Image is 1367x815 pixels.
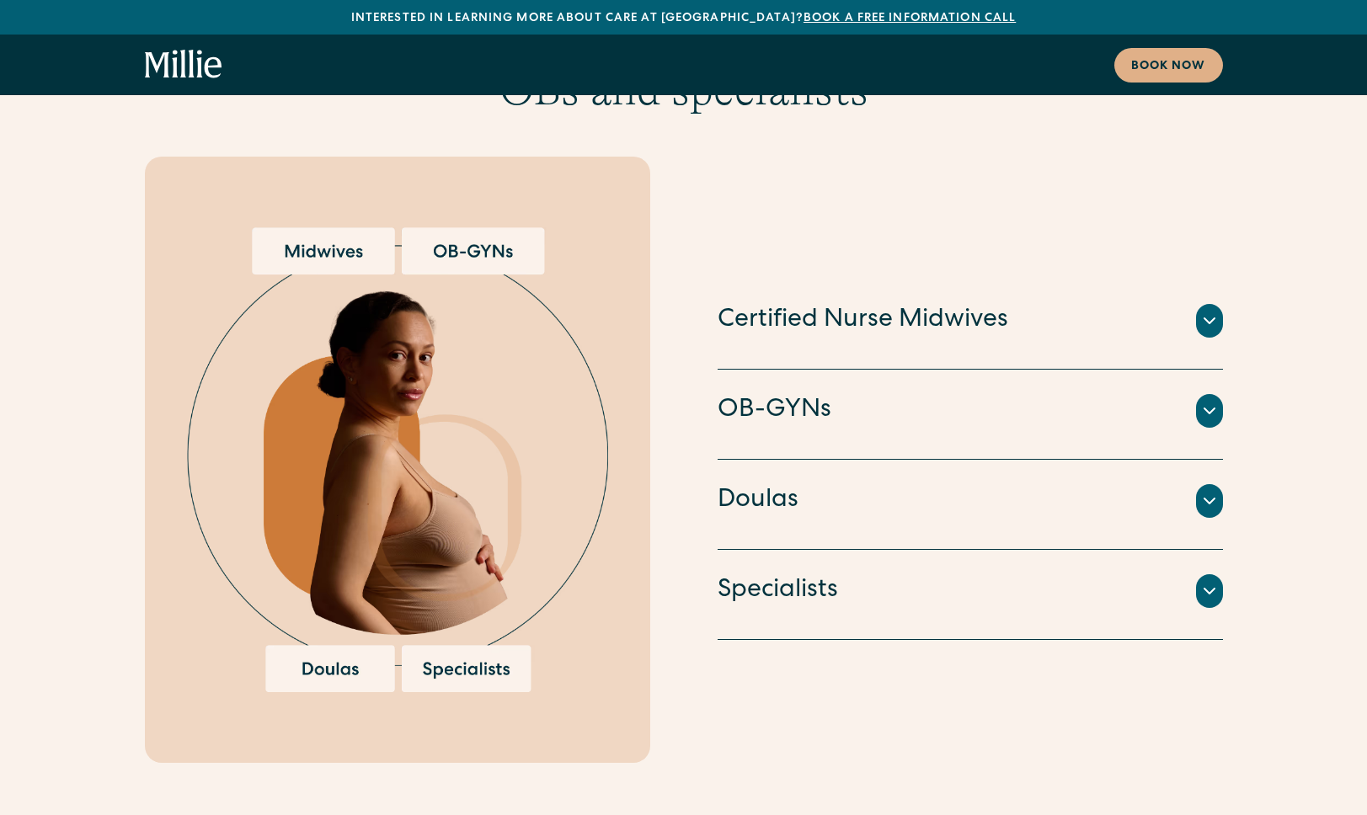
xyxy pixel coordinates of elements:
[1114,48,1223,83] a: Book now
[187,227,608,692] img: Pregnant woman surrounded by options for maternity care providers, including midwives, OB-GYNs, d...
[145,50,222,80] a: home
[718,483,798,519] h4: Doulas
[718,393,831,429] h4: OB-GYNs
[718,303,1008,338] h4: Certified Nurse Midwives
[1131,58,1206,76] div: Book now
[718,573,838,609] h4: Specialists
[804,13,1016,24] a: Book a free information call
